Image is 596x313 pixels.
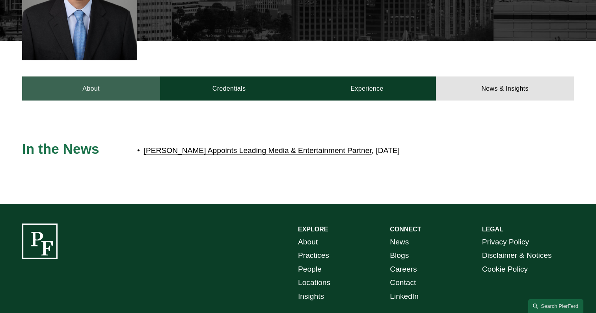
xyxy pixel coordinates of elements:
a: Privacy Policy [482,235,529,249]
a: [PERSON_NAME] Appoints Leading Media & Entertainment Partner [144,146,372,155]
strong: EXPLORE [298,226,328,233]
a: News & Insights [436,76,574,100]
a: Search this site [528,299,583,313]
a: Insights [298,290,324,304]
a: About [22,76,160,100]
a: Cookie Policy [482,263,528,276]
strong: CONNECT [390,226,421,233]
a: Credentials [160,76,298,100]
a: LinkedIn [390,290,419,304]
a: Contact [390,276,416,290]
p: , [DATE] [144,144,505,158]
a: About [298,235,318,249]
a: Locations [298,276,330,290]
a: People [298,263,322,276]
a: Careers [390,263,417,276]
a: News [390,235,409,249]
span: In the News [22,141,99,156]
a: Blogs [390,249,409,263]
a: Disclaimer & Notices [482,249,552,263]
strong: LEGAL [482,226,503,233]
a: Experience [298,76,436,100]
a: Practices [298,249,329,263]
